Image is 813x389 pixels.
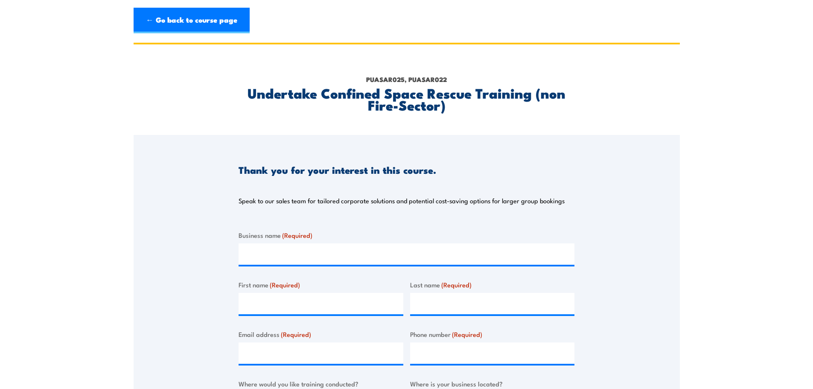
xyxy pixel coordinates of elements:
span: (Required) [281,329,311,339]
span: (Required) [270,280,300,289]
label: Email address [239,329,403,339]
label: First name [239,280,403,290]
h3: Thank you for your interest in this course. [239,165,436,175]
p: PUASAR025, PUASAR022 [239,75,574,84]
label: Business name [239,230,574,240]
a: ← Go back to course page [134,8,250,33]
label: Last name [410,280,575,290]
label: Phone number [410,329,575,339]
label: Where would you like training conducted? [239,379,403,389]
span: (Required) [441,280,472,289]
label: Where is your business located? [410,379,575,389]
h2: Undertake Confined Space Rescue Training (non Fire-Sector) [239,87,574,111]
span: (Required) [282,230,312,240]
span: (Required) [452,329,482,339]
p: Speak to our sales team for tailored corporate solutions and potential cost-saving options for la... [239,196,565,205]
